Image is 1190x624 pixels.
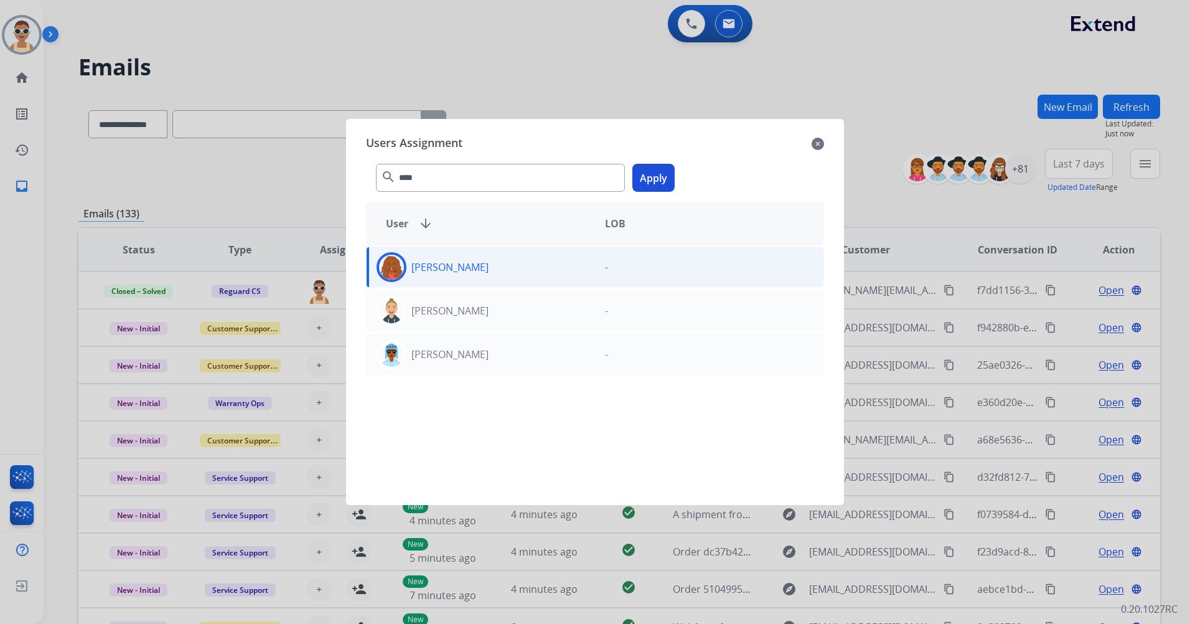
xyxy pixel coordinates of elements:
[418,216,433,231] mat-icon: arrow_downward
[605,260,608,275] p: -
[411,347,489,362] p: [PERSON_NAME]
[366,134,462,154] span: Users Assignment
[381,169,396,184] mat-icon: search
[632,164,675,192] button: Apply
[411,303,489,318] p: [PERSON_NAME]
[812,136,824,151] mat-icon: close
[605,216,625,231] span: LOB
[605,303,608,318] p: -
[376,216,595,231] div: User
[411,260,489,275] p: [PERSON_NAME]
[605,347,608,362] p: -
